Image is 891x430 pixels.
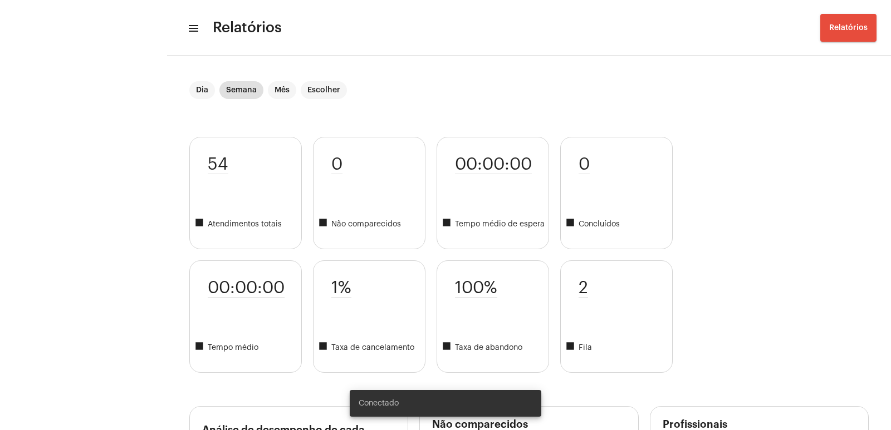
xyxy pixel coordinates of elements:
[187,22,198,35] mat-icon: sidenav icon
[565,341,672,354] span: Fila
[194,218,301,231] span: Atendimentos totais
[565,218,672,231] span: Concluídos
[194,218,208,231] mat-icon: square
[318,218,331,231] mat-icon: square
[331,155,342,174] span: 0
[318,341,331,354] mat-icon: square
[318,218,425,231] span: Não comparecidos
[565,218,579,231] mat-icon: square
[359,398,399,409] span: Conectado
[455,155,532,174] span: 00:00:00
[194,341,301,354] span: Tempo médio
[565,341,579,354] mat-icon: square
[579,279,588,298] span: 2
[208,155,228,174] span: 54
[208,279,285,298] span: 00:00:00
[829,24,868,32] span: Relatórios
[442,218,455,231] mat-icon: square
[189,81,215,99] mat-chip: Dia
[331,279,351,298] span: 1%
[219,81,263,99] mat-chip: Semana
[213,19,282,37] span: Relatórios
[442,341,455,354] mat-icon: square
[442,341,549,354] span: Taxa de abandono
[301,81,347,99] mat-chip: Escolher
[442,218,549,231] span: Tempo médio de espera
[455,279,497,298] span: 100%
[820,14,877,42] button: Relatórios
[318,341,425,354] span: Taxa de cancelamento
[579,155,590,174] span: 0
[268,81,296,99] mat-chip: Mês
[194,341,208,354] mat-icon: square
